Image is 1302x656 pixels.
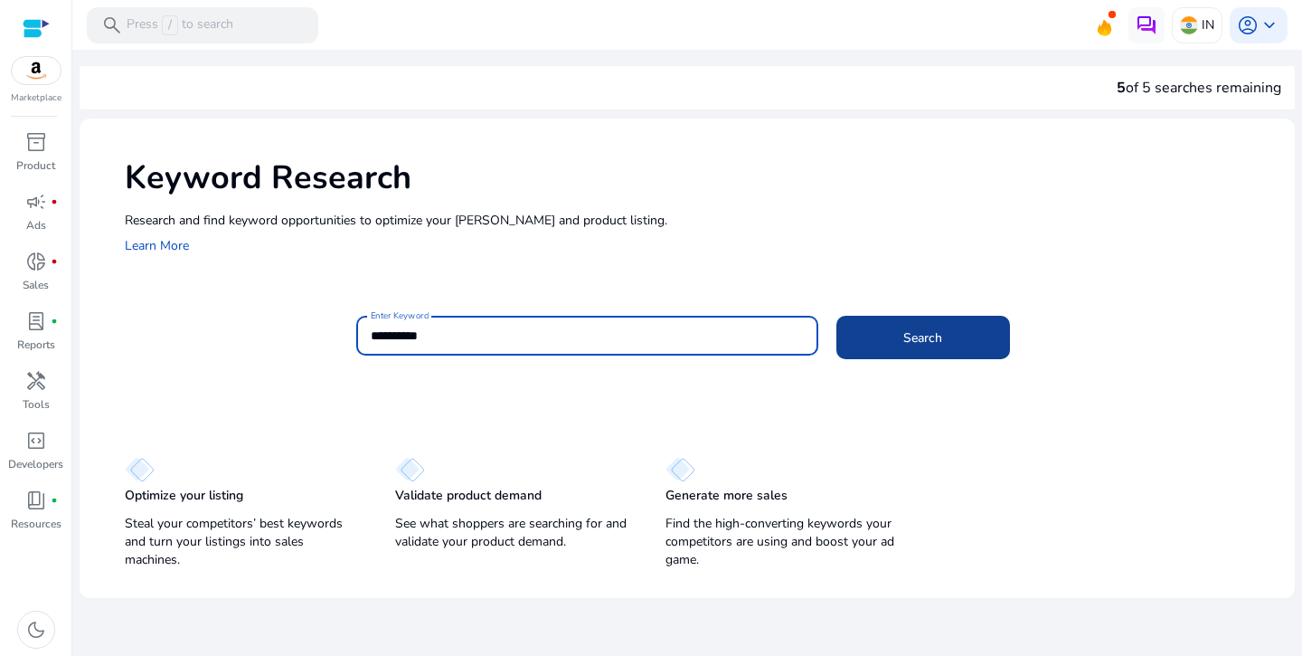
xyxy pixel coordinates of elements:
p: IN [1202,9,1214,41]
mat-label: Enter Keyword [371,309,429,322]
span: account_circle [1237,14,1259,36]
img: amazon.svg [12,57,61,84]
span: dark_mode [25,619,47,641]
span: fiber_manual_record [51,258,58,265]
p: Find the high-converting keywords your competitors are using and boost your ad game. [665,515,900,569]
img: in.svg [1180,16,1198,34]
p: Reports [17,337,55,353]
span: Search [903,328,942,347]
img: diamond.svg [125,457,155,482]
p: Resources [11,516,61,532]
span: campaign [25,191,47,213]
span: inventory_2 [25,131,47,153]
p: Developers [8,456,63,472]
span: handyman [25,370,47,392]
span: fiber_manual_record [51,318,58,325]
span: search [101,14,123,36]
span: / [162,15,178,35]
p: See what shoppers are searching for and validate your product demand. [395,515,629,551]
span: fiber_manual_record [51,497,58,504]
a: Learn More [125,237,189,254]
span: lab_profile [25,310,47,332]
p: Tools [23,396,50,413]
p: Validate product demand [395,487,542,505]
p: Product [16,157,55,174]
span: code_blocks [25,430,47,452]
span: fiber_manual_record [51,198,58,205]
p: Research and find keyword opportunities to optimize your [PERSON_NAME] and product listing. [125,211,1277,230]
p: Steal your competitors’ best keywords and turn your listings into sales machines. [125,515,359,569]
img: diamond.svg [665,457,695,482]
h1: Keyword Research [125,158,1277,197]
span: keyboard_arrow_down [1259,14,1280,36]
button: Search [836,316,1010,359]
span: book_4 [25,490,47,511]
p: Generate more sales [665,487,788,505]
p: Press to search [127,15,233,35]
span: 5 [1117,78,1126,98]
img: diamond.svg [395,457,425,482]
span: donut_small [25,251,47,272]
p: Ads [26,217,46,233]
p: Marketplace [11,91,61,105]
p: Sales [23,277,49,293]
div: of 5 searches remaining [1117,77,1281,99]
p: Optimize your listing [125,487,243,505]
